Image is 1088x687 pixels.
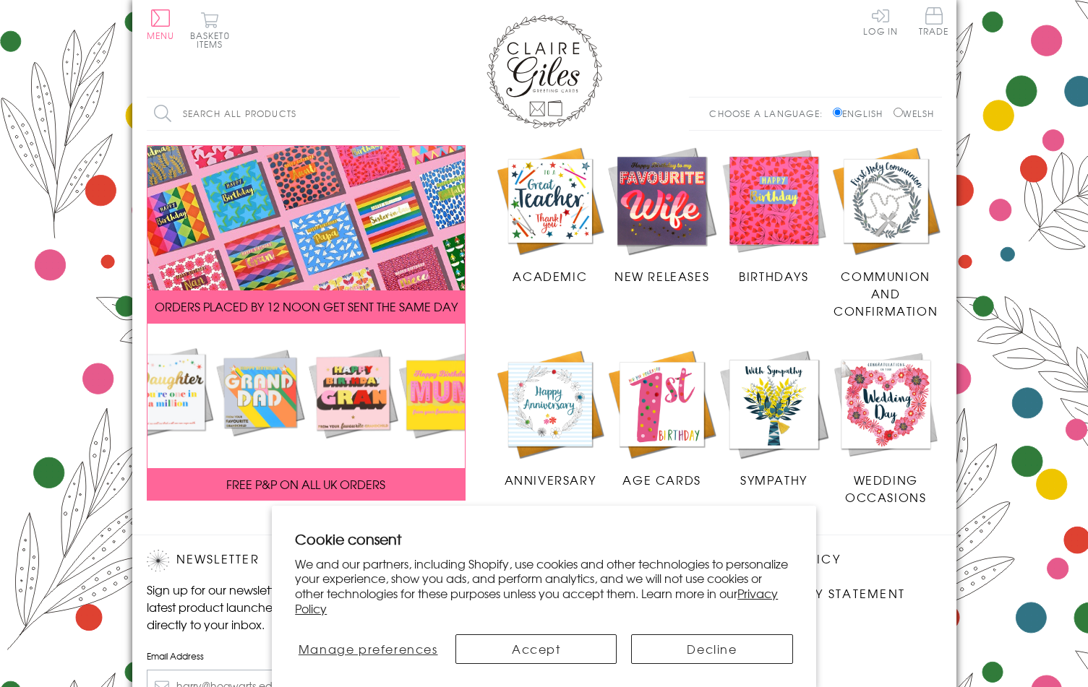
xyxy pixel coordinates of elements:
span: Menu [147,29,175,42]
span: Anniversary [505,471,596,488]
a: Log In [863,7,898,35]
input: Search all products [147,98,400,130]
span: New Releases [614,267,709,285]
label: English [833,107,890,120]
h2: Cookie consent [295,529,793,549]
button: Manage preferences [295,634,441,664]
a: Wedding Occasions [830,348,942,506]
input: English [833,108,842,117]
p: Sign up for our newsletter to receive the latest product launches, news and offers directly to yo... [147,581,393,633]
button: Accept [455,634,617,664]
span: Academic [513,267,587,285]
label: Welsh [894,107,935,120]
a: Age Cards [606,348,718,488]
span: ORDERS PLACED BY 12 NOON GET SENT THE SAME DAY [155,298,458,315]
span: Age Cards [622,471,701,488]
p: Choose a language: [709,107,830,120]
a: Academic [494,145,607,285]
button: Menu [147,9,175,40]
span: Wedding Occasions [845,471,926,506]
span: Sympathy [740,471,808,488]
a: Anniversary [494,348,607,488]
button: Basket0 items [190,12,230,48]
p: We and our partners, including Shopify, use cookies and other technologies to personalize your ex... [295,556,793,616]
span: FREE P&P ON ALL UK ORDERS [226,475,385,493]
span: Communion and Confirmation [834,267,938,319]
span: Manage preferences [299,640,438,657]
img: Claire Giles Greetings Cards [487,14,602,129]
input: Welsh [894,108,903,117]
span: 0 items [197,29,230,51]
a: Communion and Confirmation [830,145,942,320]
button: Decline [631,634,792,664]
a: Trade [919,7,949,38]
a: Birthdays [718,145,830,285]
h2: Newsletter [147,550,393,571]
label: Email Address [147,649,393,662]
a: Sympathy [718,348,830,488]
input: Search [385,98,400,130]
a: Privacy Policy [295,584,778,617]
span: Birthdays [739,267,808,285]
a: New Releases [606,145,718,285]
span: Trade [919,7,949,35]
